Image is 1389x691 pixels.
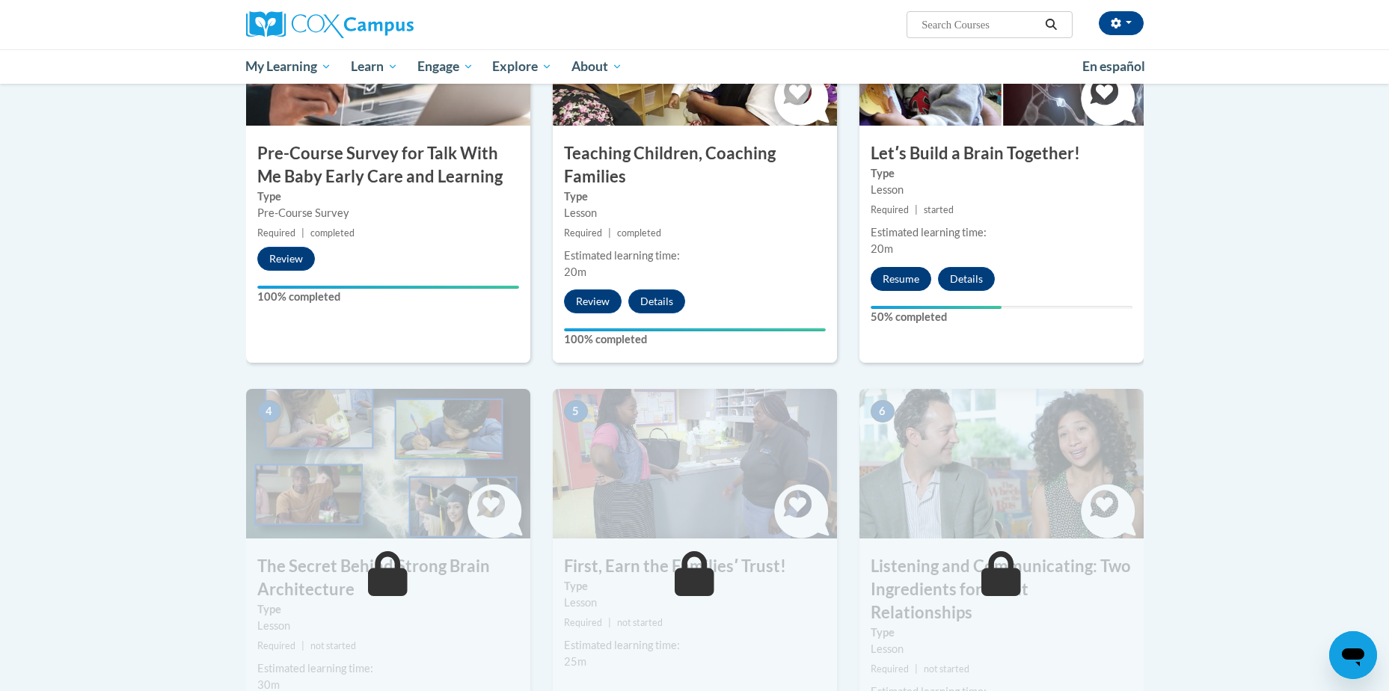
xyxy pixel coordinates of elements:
[553,389,837,538] img: Course Image
[871,306,1002,309] div: Your progress
[871,224,1132,241] div: Estimated learning time:
[608,617,611,628] span: |
[871,182,1132,198] div: Lesson
[257,247,315,271] button: Review
[564,265,586,278] span: 20m
[246,142,530,188] h3: Pre-Course Survey for Talk With Me Baby Early Care and Learning
[257,618,519,634] div: Lesson
[562,49,632,84] a: About
[1329,631,1377,679] iframe: Button to launch messaging window
[924,204,954,215] span: started
[859,555,1144,624] h3: Listening and Communicating: Two Ingredients for Great Relationships
[564,188,826,205] label: Type
[564,227,602,239] span: Required
[301,640,304,651] span: |
[859,142,1144,165] h3: Letʹs Build a Brain Together!
[257,205,519,221] div: Pre-Course Survey
[564,328,826,331] div: Your progress
[417,58,473,76] span: Engage
[1099,11,1144,35] button: Account Settings
[245,58,331,76] span: My Learning
[224,49,1166,84] div: Main menu
[1040,16,1062,34] button: Search
[246,11,414,38] img: Cox Campus
[257,286,519,289] div: Your progress
[924,663,969,675] span: not started
[1082,58,1145,74] span: En español
[257,640,295,651] span: Required
[871,204,909,215] span: Required
[871,242,893,255] span: 20m
[871,400,895,423] span: 6
[628,289,685,313] button: Details
[553,142,837,188] h3: Teaching Children, Coaching Families
[408,49,483,84] a: Engage
[915,663,918,675] span: |
[564,289,622,313] button: Review
[246,389,530,538] img: Course Image
[482,49,562,84] a: Explore
[871,309,1132,325] label: 50% completed
[564,617,602,628] span: Required
[310,640,356,651] span: not started
[257,678,280,691] span: 30m
[617,227,661,239] span: completed
[553,555,837,578] h3: First, Earn the Familiesʹ Trust!
[871,663,909,675] span: Required
[871,641,1132,657] div: Lesson
[246,555,530,601] h3: The Secret Behind Strong Brain Architecture
[564,400,588,423] span: 5
[1073,51,1155,82] a: En español
[608,227,611,239] span: |
[257,289,519,305] label: 100% completed
[564,637,826,654] div: Estimated learning time:
[571,58,622,76] span: About
[257,227,295,239] span: Required
[564,655,586,668] span: 25m
[859,389,1144,538] img: Course Image
[564,248,826,264] div: Estimated learning time:
[920,16,1040,34] input: Search Courses
[310,227,355,239] span: completed
[938,267,995,291] button: Details
[617,617,663,628] span: not started
[564,595,826,611] div: Lesson
[871,267,931,291] button: Resume
[341,49,408,84] a: Learn
[871,165,1132,182] label: Type
[257,601,519,618] label: Type
[871,624,1132,641] label: Type
[564,331,826,348] label: 100% completed
[236,49,342,84] a: My Learning
[257,660,519,677] div: Estimated learning time:
[915,204,918,215] span: |
[257,400,281,423] span: 4
[301,227,304,239] span: |
[492,58,552,76] span: Explore
[564,578,826,595] label: Type
[564,205,826,221] div: Lesson
[351,58,398,76] span: Learn
[246,11,530,38] a: Cox Campus
[257,188,519,205] label: Type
